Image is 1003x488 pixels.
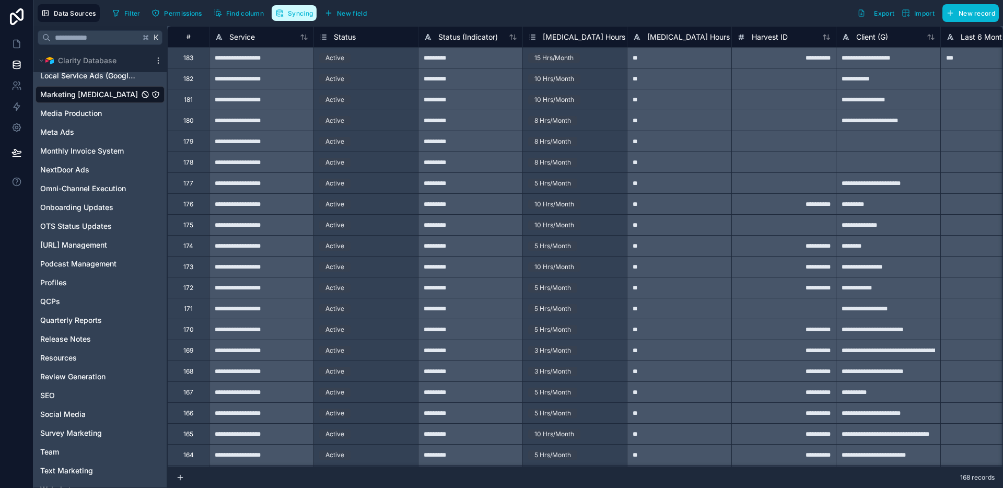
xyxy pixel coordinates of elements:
[183,263,193,271] div: 173
[325,304,344,313] div: Active
[183,451,194,459] div: 164
[534,450,571,460] div: 5 Hrs/Month
[914,9,935,17] span: Import
[325,388,344,397] div: Active
[38,4,100,22] button: Data Sources
[183,388,193,397] div: 167
[272,5,317,21] button: Syncing
[183,200,193,208] div: 176
[148,5,209,21] a: Permissions
[534,53,574,63] div: 15 Hrs/Month
[321,5,370,21] button: New field
[325,220,344,230] div: Active
[534,429,574,439] div: 10 Hrs/Month
[942,4,999,22] button: New record
[164,9,202,17] span: Permissions
[229,32,255,42] span: Service
[325,283,344,293] div: Active
[534,283,571,293] div: 5 Hrs/Month
[534,158,571,167] div: 8 Hrs/Month
[288,9,313,17] span: Syncing
[534,116,571,125] div: 8 Hrs/Month
[325,137,344,146] div: Active
[325,200,344,209] div: Active
[183,75,193,83] div: 182
[534,346,571,355] div: 3 Hrs/Month
[334,32,356,42] span: Status
[898,4,938,22] button: Import
[148,5,205,21] button: Permissions
[183,430,193,438] div: 165
[183,326,194,334] div: 170
[534,95,574,104] div: 10 Hrs/Month
[183,54,193,62] div: 183
[325,158,344,167] div: Active
[534,241,571,251] div: 5 Hrs/Month
[534,367,571,376] div: 3 Hrs/Month
[325,241,344,251] div: Active
[184,305,193,313] div: 171
[325,346,344,355] div: Active
[183,367,193,376] div: 168
[183,242,193,250] div: 174
[183,346,193,355] div: 169
[534,325,571,334] div: 5 Hrs/Month
[184,96,193,104] div: 181
[534,74,574,84] div: 10 Hrs/Month
[534,220,574,230] div: 10 Hrs/Month
[856,32,888,42] span: Client (G)
[54,9,96,17] span: Data Sources
[226,9,264,17] span: Find column
[183,137,193,146] div: 179
[959,9,995,17] span: New record
[337,9,367,17] span: New field
[534,200,574,209] div: 10 Hrs/Month
[325,53,344,63] div: Active
[752,32,788,42] span: Harvest ID
[534,262,574,272] div: 10 Hrs/Month
[325,450,344,460] div: Active
[183,221,193,229] div: 175
[325,74,344,84] div: Active
[325,429,344,439] div: Active
[325,325,344,334] div: Active
[874,9,894,17] span: Export
[938,4,999,22] a: New record
[272,5,321,21] a: Syncing
[183,158,193,167] div: 178
[153,34,160,41] span: K
[183,179,193,188] div: 177
[534,388,571,397] div: 5 Hrs/Month
[325,95,344,104] div: Active
[534,179,571,188] div: 5 Hrs/Month
[176,33,201,41] div: #
[183,284,193,292] div: 172
[438,32,498,42] span: Status (Indicator)
[325,367,344,376] div: Active
[325,409,344,418] div: Active
[534,304,571,313] div: 5 Hrs/Month
[534,137,571,146] div: 8 Hrs/Month
[325,262,344,272] div: Active
[183,117,194,125] div: 180
[325,179,344,188] div: Active
[210,5,267,21] button: Find column
[124,9,141,17] span: Filter
[325,116,344,125] div: Active
[647,32,742,42] span: [MEDICAL_DATA] Hours (G)
[543,32,625,42] span: [MEDICAL_DATA] Hours
[854,4,898,22] button: Export
[960,473,995,482] span: 168 records
[183,409,193,417] div: 166
[108,5,144,21] button: Filter
[534,409,571,418] div: 5 Hrs/Month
